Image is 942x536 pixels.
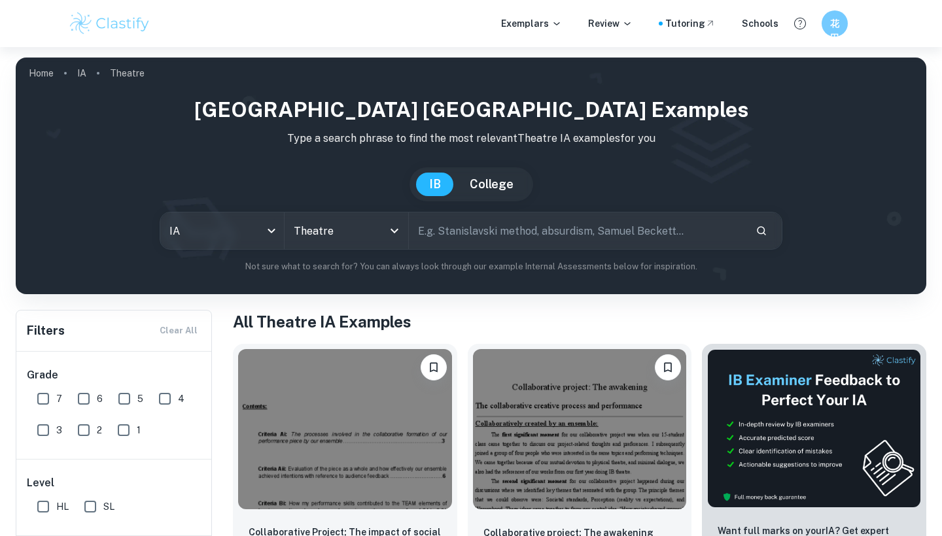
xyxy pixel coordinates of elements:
[97,392,103,406] span: 6
[27,475,202,491] h6: Level
[27,322,65,340] h6: Filters
[665,16,716,31] a: Tutoring
[707,349,921,508] img: Thumbnail
[77,64,86,82] a: IA
[473,349,687,509] img: Theatre IA example thumbnail: Collaborative project: The awakening
[26,131,916,146] p: Type a search phrase to find the most relevant Theatre IA examples for you
[56,499,69,514] span: HL
[26,94,916,126] h1: [GEOGRAPHIC_DATA] [GEOGRAPHIC_DATA] examples
[97,423,102,437] span: 2
[822,10,848,37] button: 花田
[789,12,811,35] button: Help and Feedback
[29,64,54,82] a: Home
[421,354,447,380] button: Bookmark
[233,310,926,333] h1: All Theatre IA Examples
[178,392,184,406] span: 4
[56,423,62,437] span: 3
[828,16,843,31] h6: 花田
[27,367,202,383] h6: Grade
[742,16,778,31] a: Schools
[160,212,284,249] div: IA
[409,212,745,249] input: E.g. Stanislavski method, absurdism, Samuel Beckett...
[238,349,452,509] img: Theatre IA example thumbnail: Collaborative Project; The impact of soc
[103,499,114,514] span: SL
[385,222,404,240] button: Open
[501,16,562,31] p: Exemplars
[16,58,926,294] img: profile cover
[56,392,62,406] span: 7
[588,16,633,31] p: Review
[750,220,773,242] button: Search
[457,173,527,196] button: College
[137,423,141,437] span: 1
[137,392,143,406] span: 5
[655,354,681,380] button: Bookmark
[68,10,151,37] img: Clastify logo
[26,260,916,273] p: Not sure what to search for? You can always look through our example Internal Assessments below f...
[110,66,145,80] p: Theatre
[416,173,454,196] button: IB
